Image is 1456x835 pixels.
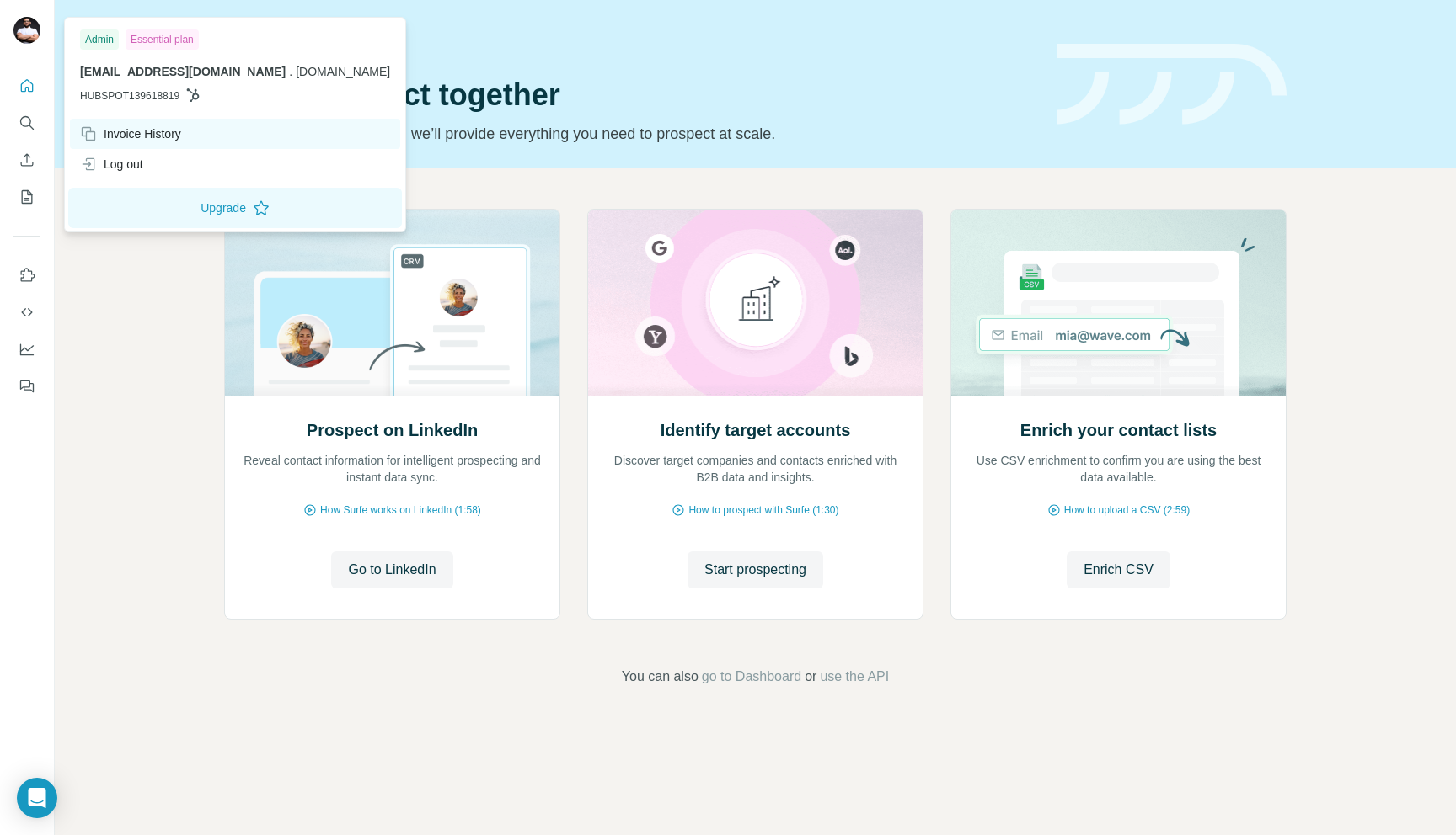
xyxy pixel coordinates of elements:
span: HUBSPOT139618819 [80,88,179,104]
div: Essential plan [126,29,199,50]
span: [DOMAIN_NAME] [296,65,390,78]
span: . [289,65,292,78]
span: Start prospecting [704,560,806,580]
button: Go to LinkedIn [331,551,452,588]
p: Use CSV enrichment to confirm you are using the best data available. [968,452,1269,486]
button: Quick start [13,71,40,101]
h2: Prospect on LinkedIn [307,418,478,442]
span: [EMAIL_ADDRESS][DOMAIN_NAME] [80,65,286,78]
span: How Surfe works on LinkedIn (1:58) [320,503,481,518]
button: use the API [820,667,889,687]
h2: Identify target accounts [661,418,851,442]
button: Enrich CSV [13,145,40,175]
button: My lists [13,182,40,212]
button: Upgrade [68,188,402,228]
span: How to prospect with Surfe (1:30) [688,503,838,518]
div: Log out [80,156,143,173]
button: Use Surfe on LinkedIn [13,260,40,290]
div: Quick start [224,31,1036,48]
button: Dashboard [13,334,40,364]
img: Prospect on LinkedIn [224,210,560,396]
button: Feedback [13,371,40,402]
button: Start prospecting [688,551,823,588]
img: Identify target accounts [587,210,923,396]
span: Go to LinkedIn [348,560,436,580]
button: Enrich CSV [1067,551,1170,588]
img: Avatar [13,17,40,44]
span: You can also [622,667,699,687]
img: banner [1057,44,1287,125]
div: Open Intercom Messenger [17,778,57,818]
h1: Let’s prospect together [224,78,1036,112]
span: How to upload a CSV (2:59) [1064,503,1190,518]
div: Invoice History [80,125,181,142]
p: Discover target companies and contacts enriched with B2B data and insights. [605,452,906,486]
p: Reveal contact information for intelligent prospecting and instant data sync. [242,452,543,486]
div: Admin [80,29,119,50]
p: Pick your starting point and we’ll provide everything you need to prospect at scale. [224,122,1036,146]
span: Enrich CSV [1084,560,1154,580]
button: go to Dashboard [702,667,801,687]
button: Use Surfe API [13,297,40,327]
button: Search [13,108,40,138]
img: Enrich your contact lists [950,210,1287,396]
h2: Enrich your contact lists [1020,418,1217,442]
span: or [805,667,816,687]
